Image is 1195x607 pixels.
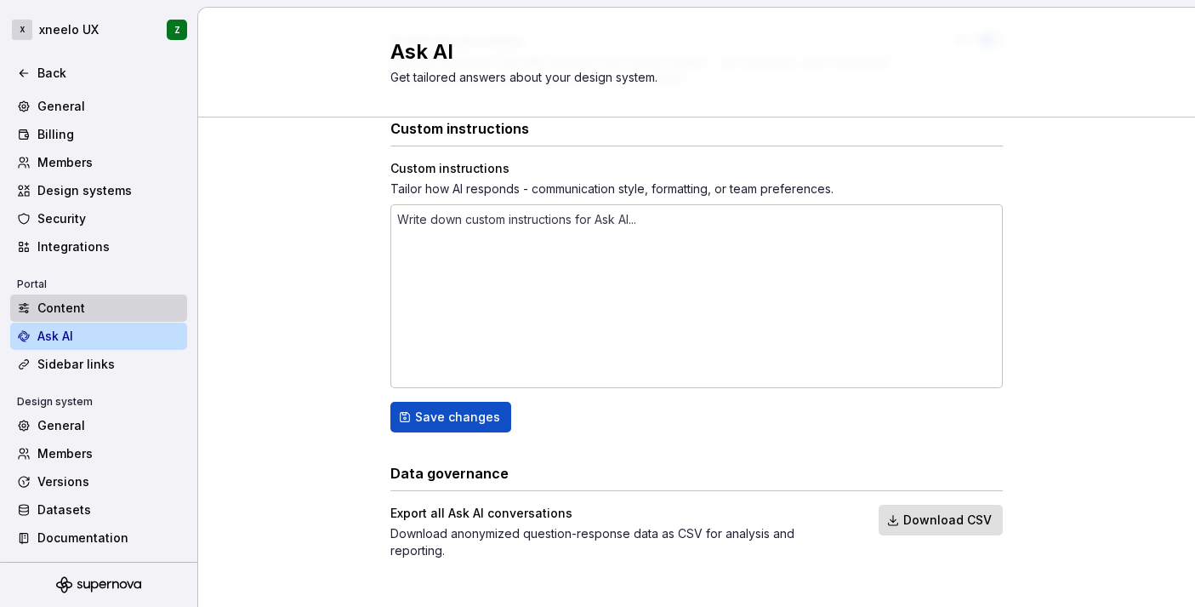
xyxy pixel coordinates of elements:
div: Ask AI [37,328,180,345]
a: Billing [10,121,187,148]
a: Back [10,60,187,87]
a: Integrations [10,233,187,261]
h3: Custom instructions [390,118,529,139]
svg: Supernova Logo [56,576,141,593]
div: Content [37,300,180,317]
div: Design systems [37,182,180,199]
button: Download CSV [879,505,1003,535]
span: Save changes [415,409,500,426]
div: Security [37,210,180,227]
span: Get tailored answers about your design system. [390,70,657,84]
div: General [37,417,180,434]
div: Portal [10,274,54,295]
a: Content [10,295,187,322]
a: Versions [10,468,187,495]
h3: Data governance [390,463,509,484]
a: Sidebar links [10,351,187,378]
div: Design system [10,392,100,412]
div: Back [37,65,180,82]
a: Members [10,149,187,176]
a: Design systems [10,177,187,204]
button: Save changes [390,402,511,432]
button: Xxneelo UXZ [3,11,194,49]
div: Z [174,23,180,37]
div: Custom instructions [390,160,1003,177]
a: General [10,93,187,120]
a: Documentation [10,524,187,552]
div: Tailor how AI responds - communication style, formatting, or team preferences. [390,180,1003,198]
div: Export all Ask AI conversations [390,505,848,522]
div: Billing [37,126,180,143]
div: Members [37,445,180,462]
a: General [10,412,187,439]
div: General [37,98,180,115]
a: Datasets [10,496,187,524]
span: Download CSV [903,512,992,529]
a: Security [10,205,187,232]
a: Members [10,440,187,467]
div: Documentation [37,530,180,547]
div: Members [37,154,180,171]
div: xneelo UX [39,21,99,38]
div: Download anonymized question-response data as CSV for analysis and reporting. [390,525,848,559]
div: Versions [37,473,180,490]
div: X [12,20,32,40]
div: Integrations [37,238,180,255]
h2: Ask AI [390,38,982,66]
div: Sidebar links [37,356,180,373]
div: Datasets [37,501,180,518]
a: Ask AI [10,323,187,350]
